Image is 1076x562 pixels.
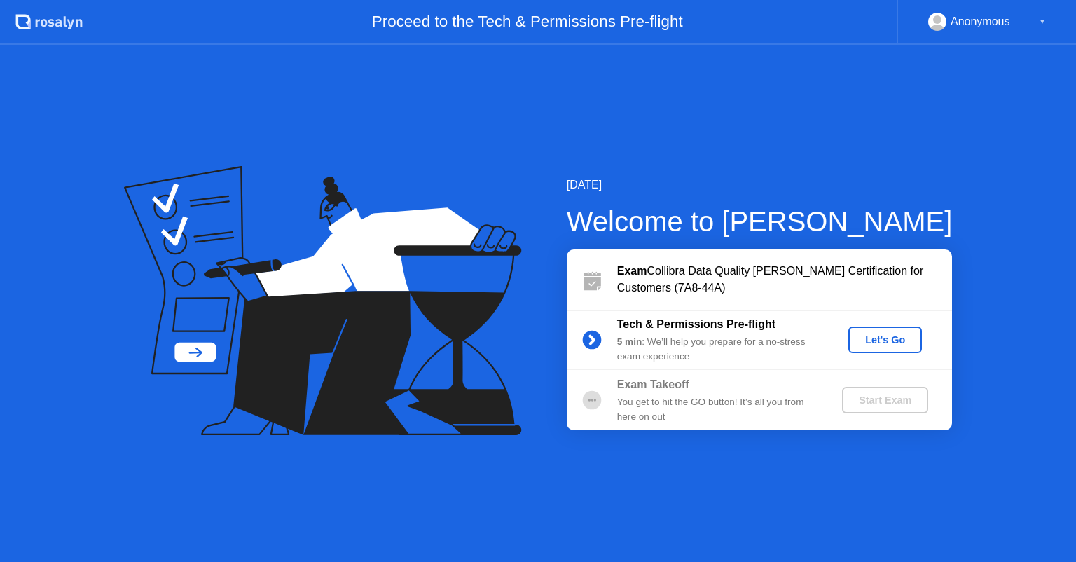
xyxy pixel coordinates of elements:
b: Tech & Permissions Pre-flight [617,318,775,330]
div: Anonymous [951,13,1010,31]
div: : We’ll help you prepare for a no-stress exam experience [617,335,819,364]
div: Let's Go [854,334,916,345]
div: Collibra Data Quality [PERSON_NAME] Certification for Customers (7A8-44A) [617,263,952,296]
div: ▼ [1039,13,1046,31]
button: Start Exam [842,387,928,413]
div: Welcome to [PERSON_NAME] [567,200,953,242]
button: Let's Go [848,327,922,353]
b: Exam Takeoff [617,378,689,390]
div: Start Exam [848,395,923,406]
div: [DATE] [567,177,953,193]
b: Exam [617,265,647,277]
div: You get to hit the GO button! It’s all you from here on out [617,395,819,424]
b: 5 min [617,336,642,347]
